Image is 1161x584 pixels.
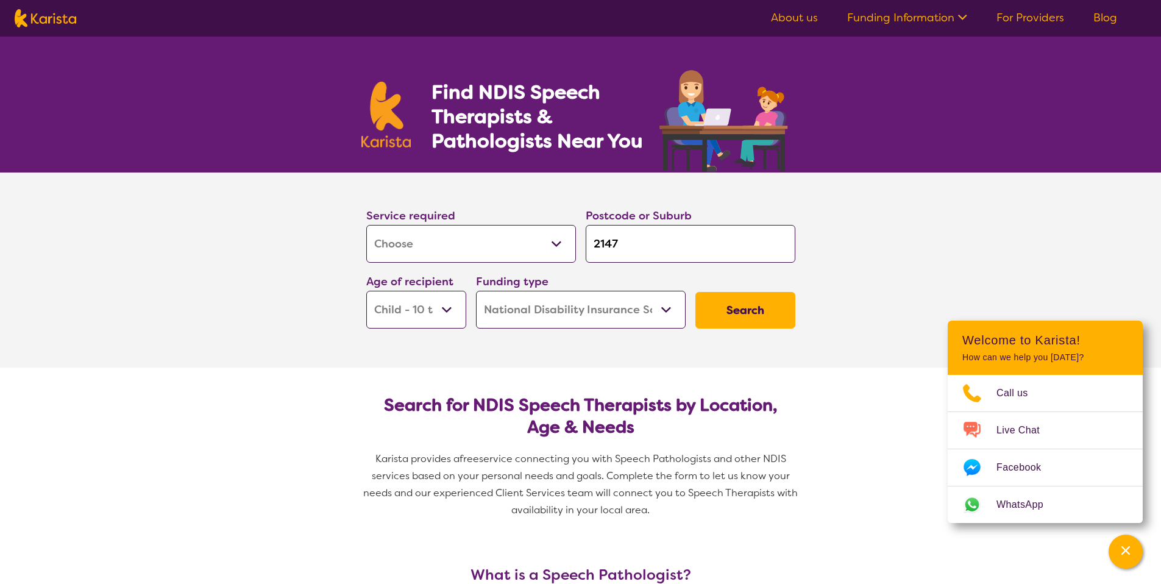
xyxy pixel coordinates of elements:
[460,452,479,465] span: free
[996,10,1064,25] a: For Providers
[476,274,549,289] label: Funding type
[650,66,800,173] img: speech-therapy
[948,321,1143,523] div: Channel Menu
[361,82,411,148] img: Karista logo
[586,208,692,223] label: Postcode or Suburb
[962,352,1128,363] p: How can we help you [DATE]?
[962,333,1128,347] h2: Welcome to Karista!
[363,452,800,516] span: service connecting you with Speech Pathologists and other NDIS services based on your personal ne...
[366,208,455,223] label: Service required
[1109,535,1143,569] button: Channel Menu
[996,384,1043,402] span: Call us
[376,394,786,438] h2: Search for NDIS Speech Therapists by Location, Age & Needs
[996,496,1058,514] span: WhatsApp
[996,421,1054,440] span: Live Chat
[948,486,1143,523] a: Web link opens in a new tab.
[948,375,1143,523] ul: Choose channel
[366,274,453,289] label: Age of recipient
[431,80,657,153] h1: Find NDIS Speech Therapists & Pathologists Near You
[771,10,818,25] a: About us
[586,225,795,263] input: Type
[361,566,800,583] h3: What is a Speech Pathologist?
[375,452,460,465] span: Karista provides a
[996,458,1056,477] span: Facebook
[15,9,76,27] img: Karista logo
[695,292,795,329] button: Search
[847,10,967,25] a: Funding Information
[1093,10,1117,25] a: Blog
